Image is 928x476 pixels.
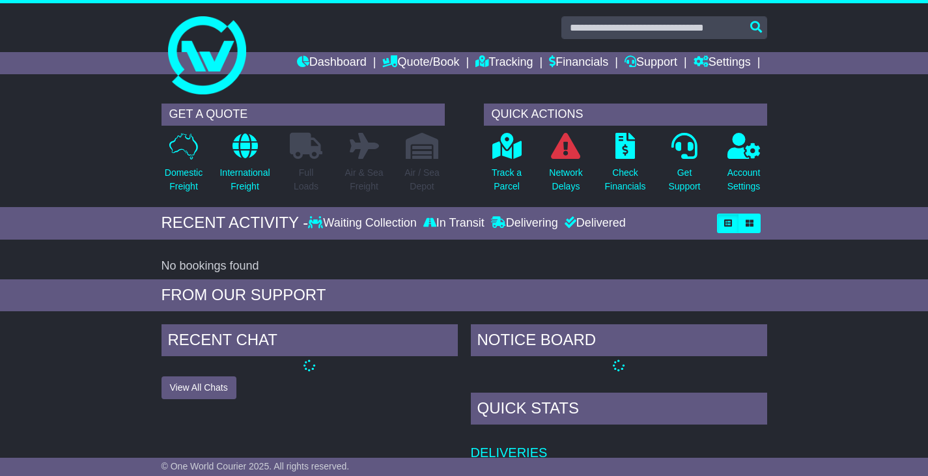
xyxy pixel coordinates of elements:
[548,132,583,201] a: NetworkDelays
[344,166,383,193] p: Air & Sea Freight
[549,166,582,193] p: Network Delays
[162,104,445,126] div: GET A QUOTE
[165,166,203,193] p: Domestic Freight
[604,132,646,201] a: CheckFinancials
[549,52,608,74] a: Financials
[668,166,700,193] p: Get Support
[162,324,458,359] div: RECENT CHAT
[488,216,561,231] div: Delivering
[219,166,270,193] p: International Freight
[162,376,236,399] button: View All Chats
[561,216,626,231] div: Delivered
[727,166,761,193] p: Account Settings
[694,52,751,74] a: Settings
[420,216,488,231] div: In Transit
[471,393,767,428] div: Quick Stats
[382,52,459,74] a: Quote/Book
[625,52,677,74] a: Support
[491,132,522,201] a: Track aParcel
[162,286,767,305] div: FROM OUR SUPPORT
[668,132,701,201] a: GetSupport
[471,324,767,359] div: NOTICE BOARD
[219,132,270,201] a: InternationalFreight
[727,132,761,201] a: AccountSettings
[297,52,367,74] a: Dashboard
[471,428,767,461] td: Deliveries
[162,461,350,471] span: © One World Courier 2025. All rights reserved.
[475,52,533,74] a: Tracking
[162,214,309,232] div: RECENT ACTIVITY -
[162,259,767,273] div: No bookings found
[164,132,203,201] a: DomesticFreight
[308,216,419,231] div: Waiting Collection
[492,166,522,193] p: Track a Parcel
[404,166,440,193] p: Air / Sea Depot
[604,166,645,193] p: Check Financials
[484,104,767,126] div: QUICK ACTIONS
[290,166,322,193] p: Full Loads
